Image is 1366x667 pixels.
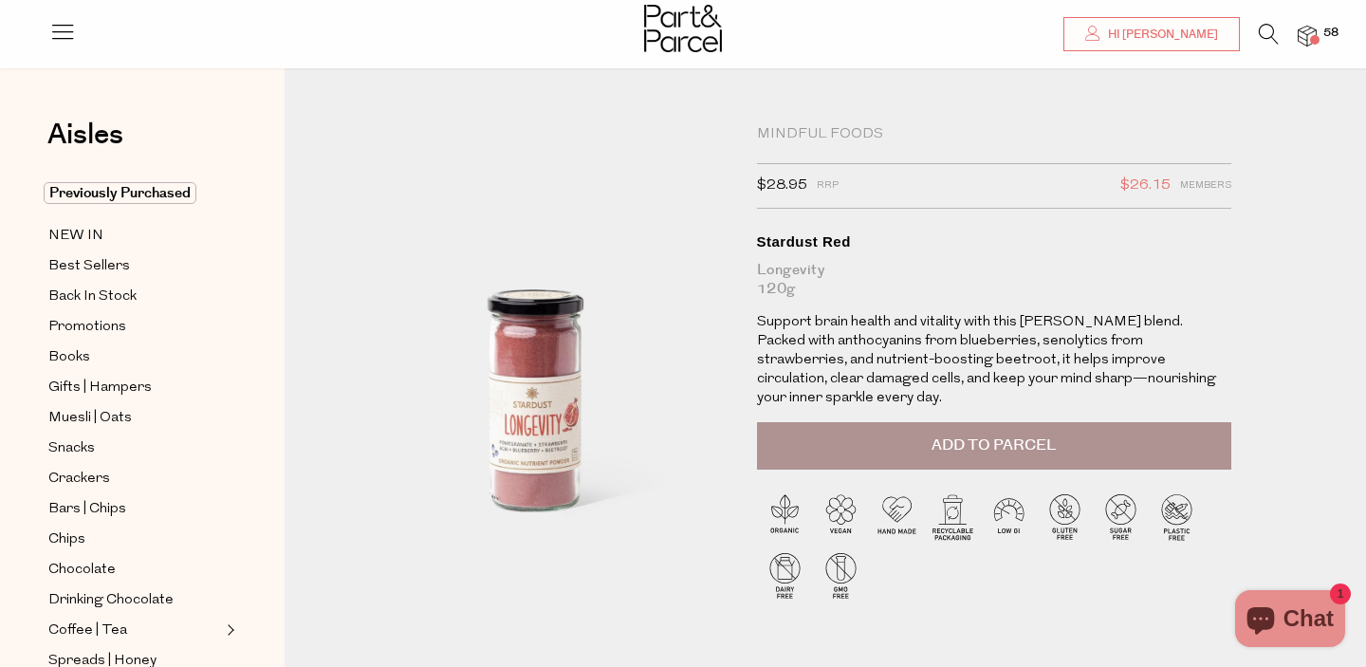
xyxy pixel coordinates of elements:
[341,125,729,609] img: Stardust Red
[222,619,235,641] button: Expand/Collapse Coffee | Tea
[48,437,95,460] span: Snacks
[813,489,869,545] img: P_P-ICONS-Live_Bec_V11_Vegan.svg
[757,313,1231,408] p: Support brain health and vitality with this [PERSON_NAME] blend. Packed with anthocyanins from bl...
[757,489,813,545] img: P_P-ICONS-Live_Bec_V11_Organic.svg
[1229,590,1351,652] inbox-online-store-chat: Shopify online store chat
[932,435,1056,456] span: Add to Parcel
[48,497,221,521] a: Bars | Chips
[757,261,1231,299] div: Longevity 120g
[48,315,221,339] a: Promotions
[813,547,869,603] img: P_P-ICONS-Live_Bec_V11_GMO_Free.svg
[48,376,221,399] a: Gifts | Hampers
[1093,489,1149,545] img: P_P-ICONS-Live_Bec_V11_Sugar_Free.svg
[48,436,221,460] a: Snacks
[1063,17,1240,51] a: Hi [PERSON_NAME]
[48,225,103,248] span: NEW IN
[1037,489,1093,545] img: P_P-ICONS-Live_Bec_V11_Gluten_Free.svg
[925,489,981,545] img: P_P-ICONS-Live_Bec_V11_Recyclable_Packaging.svg
[1103,27,1218,43] span: Hi [PERSON_NAME]
[1319,25,1343,42] span: 58
[817,174,839,198] span: RRP
[644,5,722,52] img: Part&Parcel
[48,528,221,551] a: Chips
[757,174,807,198] span: $28.95
[1149,489,1205,545] img: P_P-ICONS-Live_Bec_V11_Plastic_Free.svg
[1180,174,1231,198] span: Members
[757,125,1231,144] div: Mindful Foods
[48,255,130,278] span: Best Sellers
[48,254,221,278] a: Best Sellers
[869,489,925,545] img: P_P-ICONS-Live_Bec_V11_Handmade.svg
[48,285,221,308] a: Back In Stock
[48,346,90,369] span: Books
[757,422,1231,470] button: Add to Parcel
[757,232,1231,251] div: Stardust Red
[44,182,196,204] span: Previously Purchased
[48,498,126,521] span: Bars | Chips
[48,345,221,369] a: Books
[48,619,221,642] a: Coffee | Tea
[48,182,221,205] a: Previously Purchased
[48,528,85,551] span: Chips
[48,468,110,491] span: Crackers
[48,406,221,430] a: Muesli | Oats
[47,114,123,156] span: Aisles
[757,547,813,603] img: P_P-ICONS-Live_Bec_V11_Dairy_Free.svg
[48,467,221,491] a: Crackers
[48,558,221,582] a: Chocolate
[48,620,127,642] span: Coffee | Tea
[1298,26,1317,46] a: 58
[48,588,221,612] a: Drinking Chocolate
[48,559,116,582] span: Chocolate
[981,489,1037,545] img: P_P-ICONS-Live_Bec_V11_Low_Gi.svg
[48,224,221,248] a: NEW IN
[48,316,126,339] span: Promotions
[47,120,123,168] a: Aisles
[48,407,132,430] span: Muesli | Oats
[48,377,152,399] span: Gifts | Hampers
[48,286,137,308] span: Back In Stock
[1120,174,1171,198] span: $26.15
[48,589,174,612] span: Drinking Chocolate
